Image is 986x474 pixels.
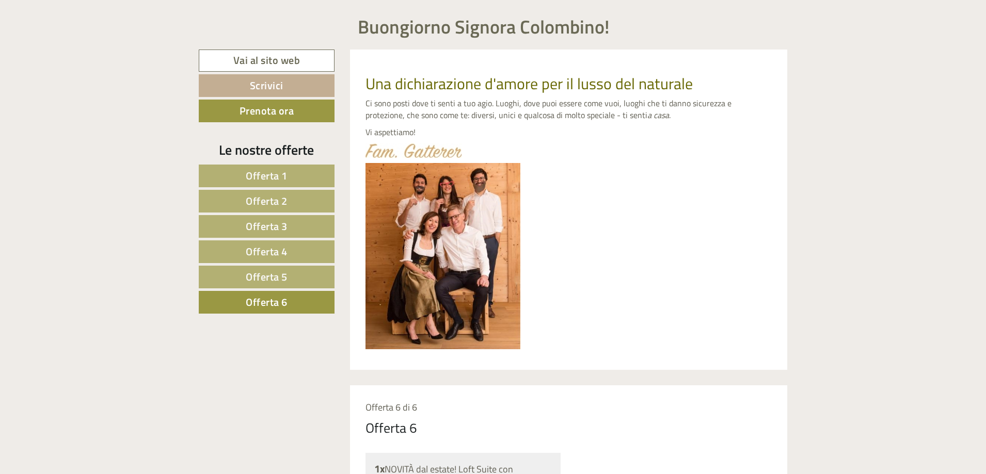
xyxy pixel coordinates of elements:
[365,418,417,437] div: Offerta 6
[365,97,772,121] p: Ci sono posti dove ti senti a tuo agio. Luoghi, dove puoi essere come vuoi, luoghi che ti danno s...
[246,269,288,285] span: Offerta 5
[365,126,772,138] p: Vi aspettiamo!
[199,74,335,97] a: Scrivici
[246,294,288,310] span: Offerta 6
[365,163,520,349] img: image
[246,193,288,209] span: Offerta 2
[365,143,462,158] img: image
[654,109,669,121] em: casa
[246,218,288,234] span: Offerta 3
[647,109,651,121] em: a
[246,168,288,184] span: Offerta 1
[199,50,335,72] a: Vai al sito web
[199,140,335,159] div: Le nostre offerte
[199,100,335,122] a: Prenota ora
[246,243,288,259] span: Offerta 4
[358,17,610,37] h1: Buongiorno Signora Colombino!
[365,400,417,414] span: Offerta 6 di 6
[365,72,693,95] span: Una dichiarazione d'amore per il lusso del naturale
